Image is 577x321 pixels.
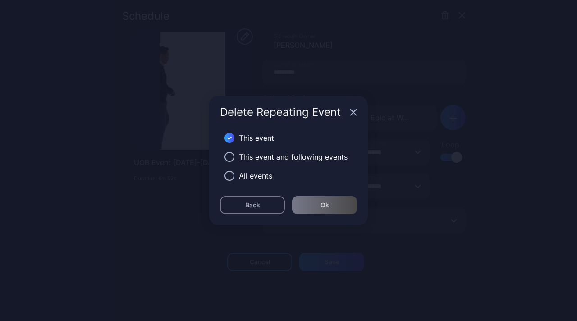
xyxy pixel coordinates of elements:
div: This event [239,133,274,143]
div: Ok [321,202,329,209]
button: Back [220,196,285,214]
button: Ok [292,196,357,214]
div: This event and following events [239,151,348,162]
div: All events [239,170,272,181]
div: Delete Repeating Event [220,107,346,118]
div: Back [245,202,260,209]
